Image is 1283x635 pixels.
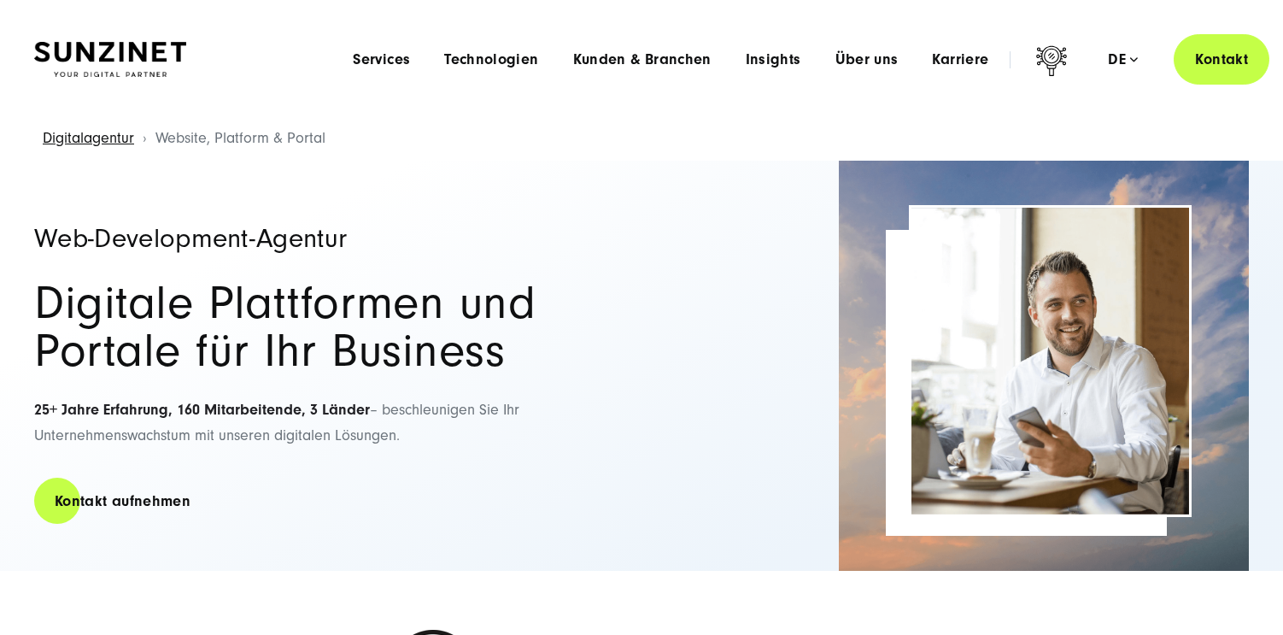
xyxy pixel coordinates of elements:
a: Kontakt aufnehmen [34,477,211,526]
img: Full-Service Digitalagentur SUNZINET - Business Applications Web & Cloud_2 [839,161,1249,571]
div: de [1108,51,1138,68]
a: Technologien [444,51,538,68]
span: Website, Platform & Portal [155,129,325,147]
img: SUNZINET Full Service Digital Agentur [34,42,186,78]
a: Über uns [835,51,899,68]
span: – beschleunigen Sie Ihr Unternehmenswachstum mit unseren digitalen Lösungen. [34,401,519,445]
h2: Digitale Plattformen und Portale für Ihr Business [34,279,632,375]
a: Kunden & Branchen [573,51,712,68]
a: Kontakt [1174,34,1269,85]
h1: Web-Development-Agentur [34,225,632,252]
strong: 25+ Jahre Erfahrung, 160 Mitarbeitende, 3 Länder [34,401,370,419]
a: Insights [746,51,801,68]
a: Services [353,51,410,68]
img: Full-Service Digitalagentur SUNZINET - E-Commerce Beratung [911,208,1189,514]
a: Karriere [932,51,988,68]
a: Digitalagentur [43,129,134,147]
